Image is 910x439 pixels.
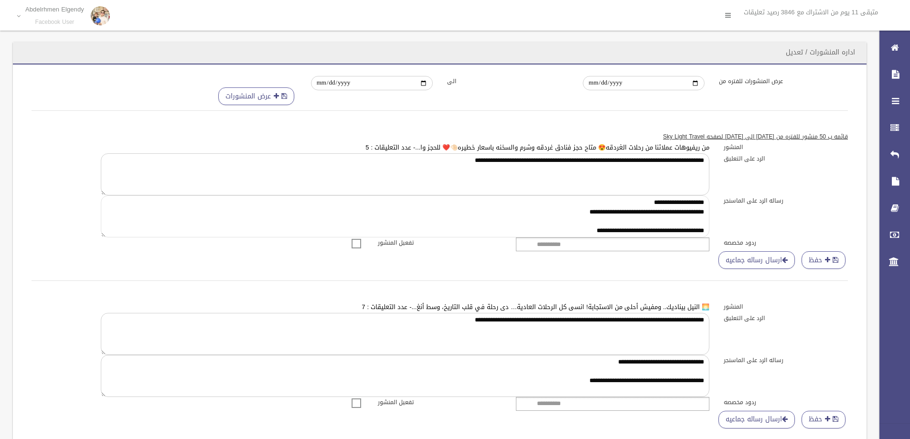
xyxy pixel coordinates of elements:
[718,411,795,428] a: ارسال رساله جماعيه
[25,6,84,13] p: Abdelrhmen Elgendy
[717,237,855,248] label: ردود مخصصه
[717,142,855,152] label: المنشور
[362,301,709,313] a: 🌅 النيل بيناديك.. ومفيش أحلى من الاستجابة! انسى كل الرحلات العادية… دى رحلة في قلب التاريخ، وسط أ...
[663,131,848,142] u: قائمه ب 50 منشور للفتره من [DATE] الى [DATE] لصفحه Sky Light Travel
[717,153,855,164] label: الرد على التعليق
[218,87,294,105] button: عرض المنشورات
[712,76,848,86] label: عرض المنشورات للفتره من
[717,313,855,323] label: الرد على التعليق
[718,251,795,269] a: ارسال رساله جماعيه
[717,195,855,206] label: رساله الرد على الماسنجر
[802,251,846,269] button: حفظ
[440,76,576,86] label: الى
[717,301,855,312] label: المنشور
[802,411,846,428] button: حفظ
[717,397,855,407] label: ردود مخصصه
[774,43,867,62] header: اداره المنشورات / تعديل
[365,141,709,153] a: من ريفيوهات عملائنا من رحلات الغردقه😍 متاح حجز فنادق غردقه وشرم والسخنه باسعار خطيره🤏🏻❤️ للحجز وا...
[717,355,855,365] label: رساله الرد على الماسنجر
[25,19,84,26] small: Facebook User
[371,237,509,248] label: تفعيل المنشور
[371,397,509,407] label: تفعيل المنشور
